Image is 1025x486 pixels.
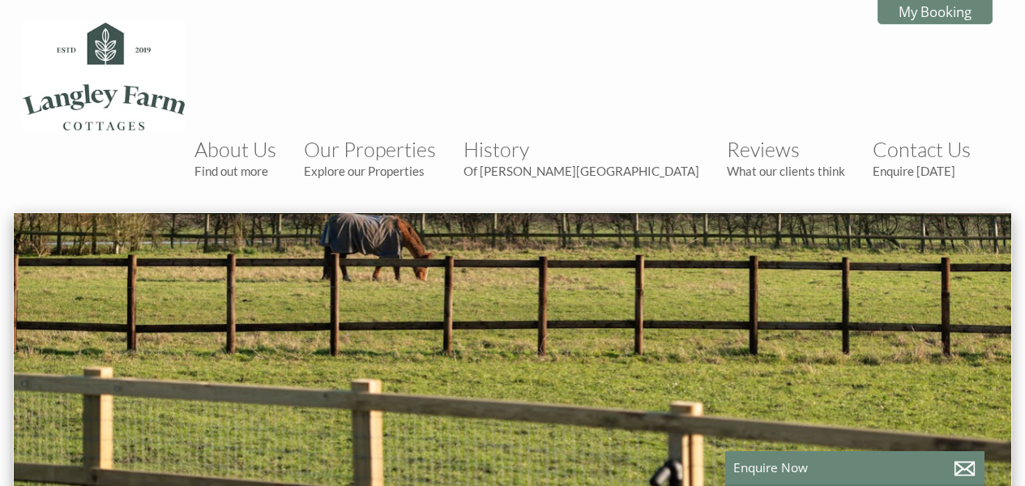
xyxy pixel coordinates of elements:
a: Contact UsEnquire [DATE] [873,137,971,178]
a: About UsFind out more [194,137,276,178]
small: Enquire [DATE] [873,164,971,178]
small: Find out more [194,164,276,178]
a: HistoryOf [PERSON_NAME][GEOGRAPHIC_DATA] [463,137,699,178]
a: Our PropertiesExplore our Properties [304,137,436,178]
small: What our clients think [727,164,845,178]
p: Enquire Now [733,459,976,476]
small: Explore our Properties [304,164,436,178]
a: ReviewsWhat our clients think [727,137,845,178]
img: Langley Farm Cottages [23,23,185,130]
small: Of [PERSON_NAME][GEOGRAPHIC_DATA] [463,164,699,178]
